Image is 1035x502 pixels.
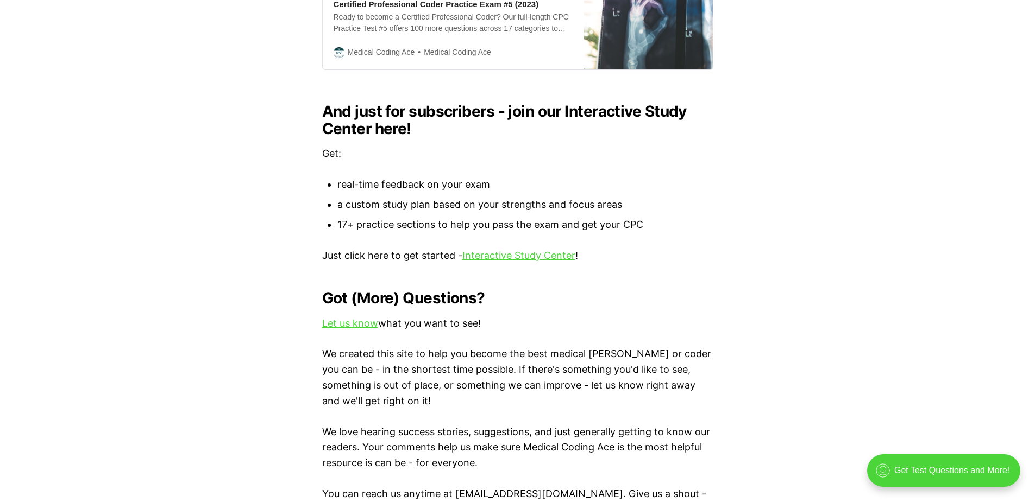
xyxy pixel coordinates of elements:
[337,217,713,233] li: 17+ practice sections to help you pass the exam and get your CPC
[334,11,573,34] div: Ready to become a Certified Professional Coder? Our full-length CPC Practice Test #5 offers 100 m...
[348,46,415,58] span: Medical Coding Ace
[322,146,713,162] p: Get:
[322,103,713,137] h2: And just for subscribers - join our Interactive Study Center here!
[337,177,713,193] li: real-time feedback on your exam
[322,317,378,329] a: Let us know
[322,424,713,471] p: We love hearing success stories, suggestions, and just generally getting to know our readers. You...
[415,46,491,59] span: Medical Coding Ace
[462,250,575,261] a: Interactive Study Center
[322,346,713,409] p: We created this site to help you become the best medical [PERSON_NAME] or coder you can be - in t...
[322,289,713,307] h2: Got (More) Questions?
[322,248,713,264] p: Just click here to get started - !
[322,316,713,332] p: what you want to see!
[337,197,713,213] li: a custom study plan based on your strengths and focus areas
[858,449,1035,502] iframe: portal-trigger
